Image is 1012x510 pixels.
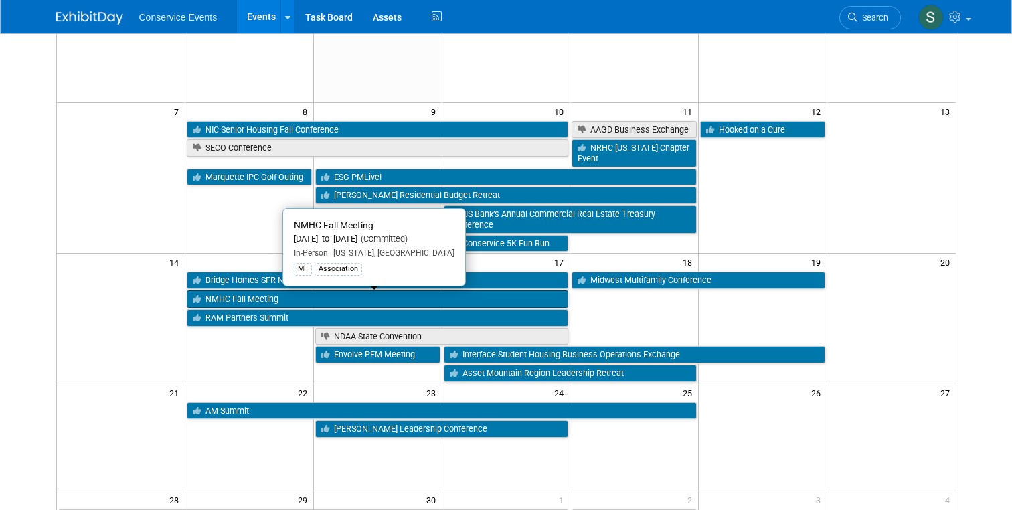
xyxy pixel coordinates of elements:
a: AAGD Business Exchange [572,121,697,139]
a: Interface Student Housing Business Operations Exchange [444,346,826,363]
span: 22 [297,384,313,401]
span: 14 [168,254,185,270]
span: 10 [553,103,570,120]
span: (Committed) [357,234,408,244]
a: [PERSON_NAME] Residential Budget Retreat [315,187,697,204]
span: 9 [430,103,442,120]
span: 8 [301,103,313,120]
img: ExhibitDay [56,11,123,25]
span: 30 [425,491,442,508]
span: 17 [553,254,570,270]
span: 4 [944,491,956,508]
img: Savannah Doctor [918,5,944,30]
a: Asset Mountain Region Leadership Retreat [444,365,697,382]
span: 21 [168,384,185,401]
div: [DATE] to [DATE] [294,234,454,245]
span: 28 [168,491,185,508]
span: 3 [815,491,827,508]
span: 19 [810,254,827,270]
span: 12 [810,103,827,120]
span: 25 [681,384,698,401]
span: Search [857,13,888,23]
a: Midwest Multifamily Conference [572,272,825,289]
a: Marquette IPC Golf Outing [187,169,312,186]
span: 1 [558,491,570,508]
a: Hooked on a Cure [700,121,825,139]
a: SECO Conference [187,139,569,157]
a: Search [839,6,901,29]
a: US Bank’s Annual Commercial Real Estate Treasury Conference [444,205,697,233]
span: Conservice Events [139,12,218,23]
span: In-Person [294,248,328,258]
span: 20 [939,254,956,270]
a: Conservice 5K Fun Run [444,235,569,252]
span: NMHC Fall Meeting [294,220,373,230]
a: [PERSON_NAME] Leadership Conference [315,420,569,438]
span: 27 [939,384,956,401]
span: [US_STATE], [GEOGRAPHIC_DATA] [328,248,454,258]
span: 7 [173,103,185,120]
div: MF [294,263,312,275]
a: AM Summit [187,402,697,420]
span: 29 [297,491,313,508]
span: 18 [681,254,698,270]
a: Bridge Homes SFR National Conference [187,272,569,289]
a: NIC Senior Housing Fall Conference [187,121,569,139]
span: 23 [425,384,442,401]
a: ESG PMLive! [315,169,697,186]
a: RAM Partners Summit [187,309,569,327]
span: 26 [810,384,827,401]
div: Association [315,263,362,275]
span: 24 [553,384,570,401]
a: NRHC [US_STATE] Chapter Event [572,139,697,167]
a: Envolve PFM Meeting [315,346,440,363]
span: 2 [686,491,698,508]
span: 11 [681,103,698,120]
a: NDAA State Convention [315,328,569,345]
span: 13 [939,103,956,120]
a: NMHC Fall Meeting [187,290,569,308]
